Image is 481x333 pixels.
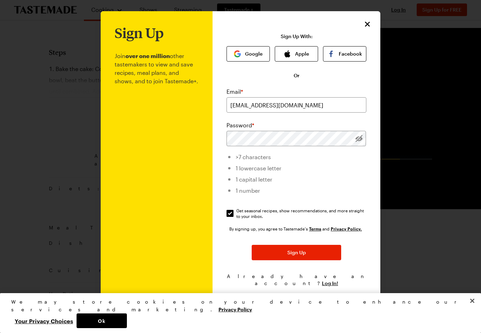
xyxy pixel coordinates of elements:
[115,41,199,302] p: Join other tastemakers to view and save recipes, meal plans, and shows, and to join Tastemade+.
[11,313,77,328] button: Your Privacy Choices
[275,46,318,62] button: Apple
[125,52,170,59] b: over one million
[322,280,338,287] button: Log In!
[309,226,321,232] a: Tastemade Terms of Service
[229,225,364,232] div: By signing up, you agree to Tastemade's and
[236,154,271,160] span: >7 characters
[227,87,243,96] label: Email
[11,298,464,313] div: We may store cookies on your device to enhance our services and marketing.
[227,121,254,129] label: Password
[77,313,127,328] button: Ok
[363,20,372,29] button: Close
[331,226,362,232] a: Tastemade Privacy Policy
[294,72,300,79] span: Or
[227,210,234,217] input: Get seasonal recipes, show recommendations, and more straight to your inbox.
[11,298,464,328] div: Privacy
[252,245,341,260] button: Sign Up
[465,293,480,309] button: Close
[236,165,281,171] span: 1 lowercase letter
[281,34,313,39] p: Sign Up With:
[323,46,366,62] button: Facebook
[227,273,366,286] span: Already have an account?
[287,249,306,256] span: Sign Up
[236,176,272,183] span: 1 capital letter
[236,208,367,219] span: Get seasonal recipes, show recommendations, and more straight to your inbox.
[218,306,252,312] a: More information about your privacy, opens in a new tab
[227,46,270,62] button: Google
[236,187,260,194] span: 1 number
[115,25,164,41] h1: Sign Up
